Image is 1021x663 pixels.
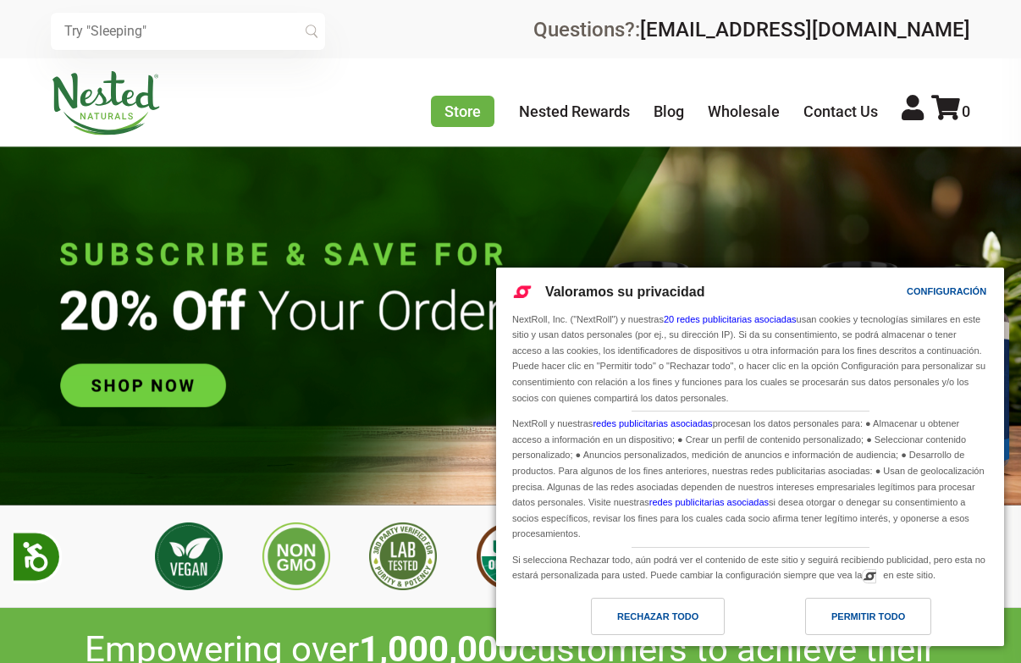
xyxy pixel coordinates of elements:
a: Blog [654,102,684,120]
a: Permitir todo [750,598,994,644]
span: 0 [962,102,970,120]
a: [EMAIL_ADDRESS][DOMAIN_NAME] [640,18,970,41]
div: Si selecciona Rechazar todo, aún podrá ver el contenido de este sitio y seguirá recibiendo public... [509,548,991,585]
img: Nested Naturals [51,71,161,135]
img: Vegan [155,522,223,590]
div: Configuración [907,282,986,301]
div: Questions?: [533,19,970,40]
a: 0 [931,102,970,120]
input: Try "Sleeping" [51,13,325,50]
span: Valoramos su privacidad [545,285,705,299]
a: Nested Rewards [519,102,630,120]
img: 3rd Party Lab Tested [369,522,437,590]
a: Contact Us [803,102,878,120]
a: redes publicitarias asociadas [593,418,712,428]
div: NextRoll y nuestras procesan los datos personales para: ● Almacenar u obtener acceso a informació... [509,412,991,544]
div: NextRoll, Inc. ("NextRoll") y nuestras usan cookies y tecnologías similares en este sitio y usan ... [509,310,991,407]
img: USDA Organic [477,522,544,590]
a: redes publicitarias asociadas [649,497,769,507]
a: 20 redes publicitarias asociadas [664,314,797,324]
a: Configuración [877,278,918,309]
a: Wholesale [708,102,780,120]
img: Non GMO [262,522,330,590]
div: Rechazar todo [617,607,698,626]
a: Store [431,96,494,127]
div: Permitir todo [831,607,905,626]
a: Rechazar todo [506,598,750,644]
